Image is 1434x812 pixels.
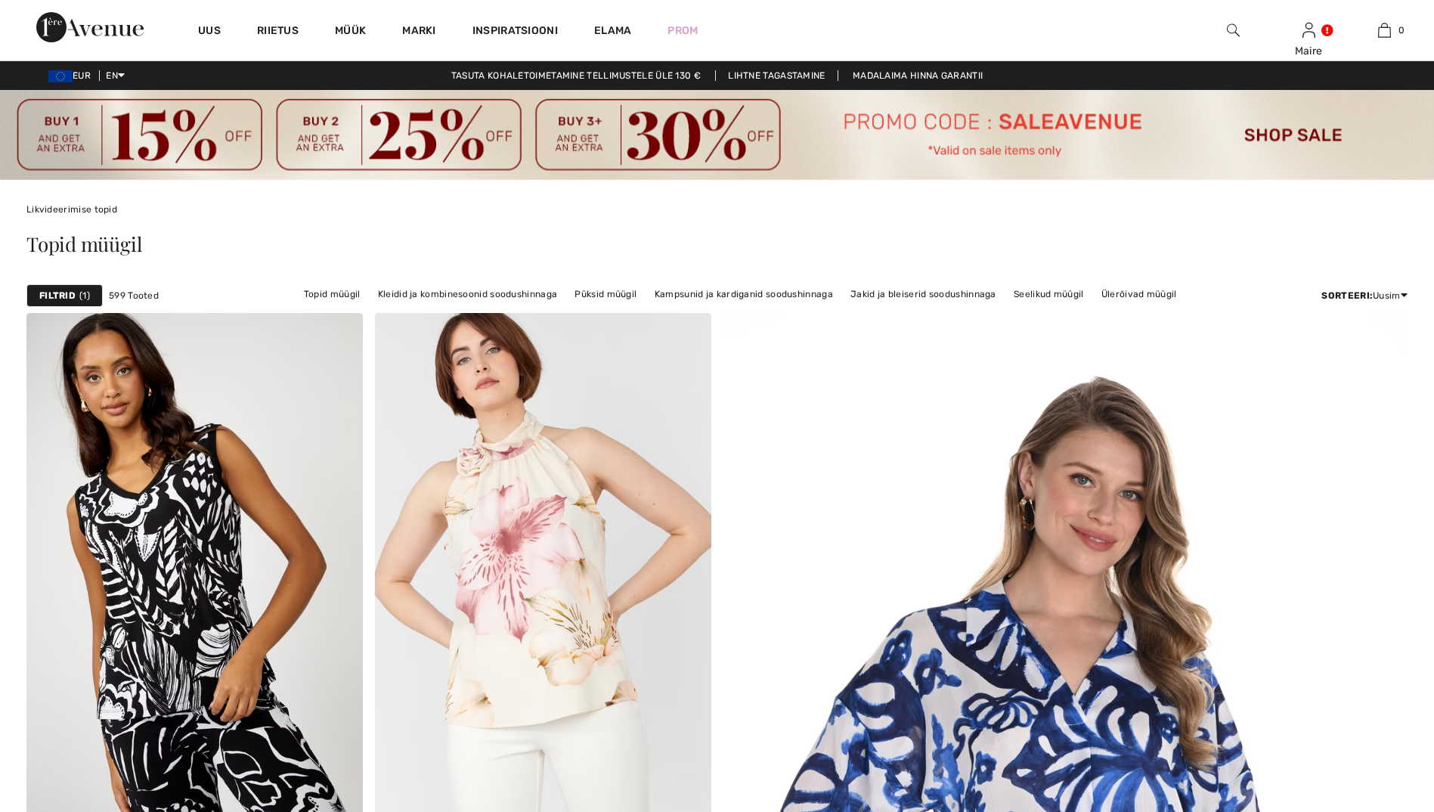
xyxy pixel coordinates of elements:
[257,24,299,40] a: Riietus
[1378,21,1391,39] img: Minu kott
[1094,284,1185,304] a: Ülerõivad müügil
[335,24,366,40] a: Müük
[26,231,141,257] span: Topid müügil
[472,24,558,40] span: Inspiratsiooni
[1006,284,1092,304] a: Seelikud müügil
[26,204,91,215] a: Likvideerimise
[1398,23,1405,37] span: 0
[36,12,144,42] img: 1ère avenüü
[667,23,698,39] a: Prom
[1321,290,1400,301] font: Uusim
[402,24,436,40] a: Marki
[439,70,713,81] a: Tasuta kohaletoimetamine tellimustele üle 130 €
[79,289,90,302] span: 1
[1227,21,1240,39] img: Otsige veebisaidilt
[1321,290,1373,301] strong: Sorteeri:
[715,70,838,81] a: Lihtne tagastamine
[370,284,565,304] a: Kleidid ja kombinesoonid soodushinnaga
[1347,21,1421,39] a: 0
[109,289,159,302] span: 599 Tooted
[843,284,1004,304] a: Jakid ja bleiserid soodushinnaga
[1302,23,1315,37] a: Sign In
[1271,43,1346,59] div: Maire
[106,70,118,81] font: EN
[48,70,73,82] img: Euro
[39,289,76,302] strong: Filtrid
[594,23,632,39] a: Elama
[647,284,841,304] a: Kampsunid ja kardiganid soodushinnaga
[94,204,118,215] a: topid
[841,70,995,81] a: Madalaima hinna garantii
[296,284,368,304] a: Topid müügil
[567,284,644,304] a: Püksid müügil
[198,24,221,40] a: Uus
[1302,21,1315,39] img: Minu teave
[48,70,97,81] span: EUR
